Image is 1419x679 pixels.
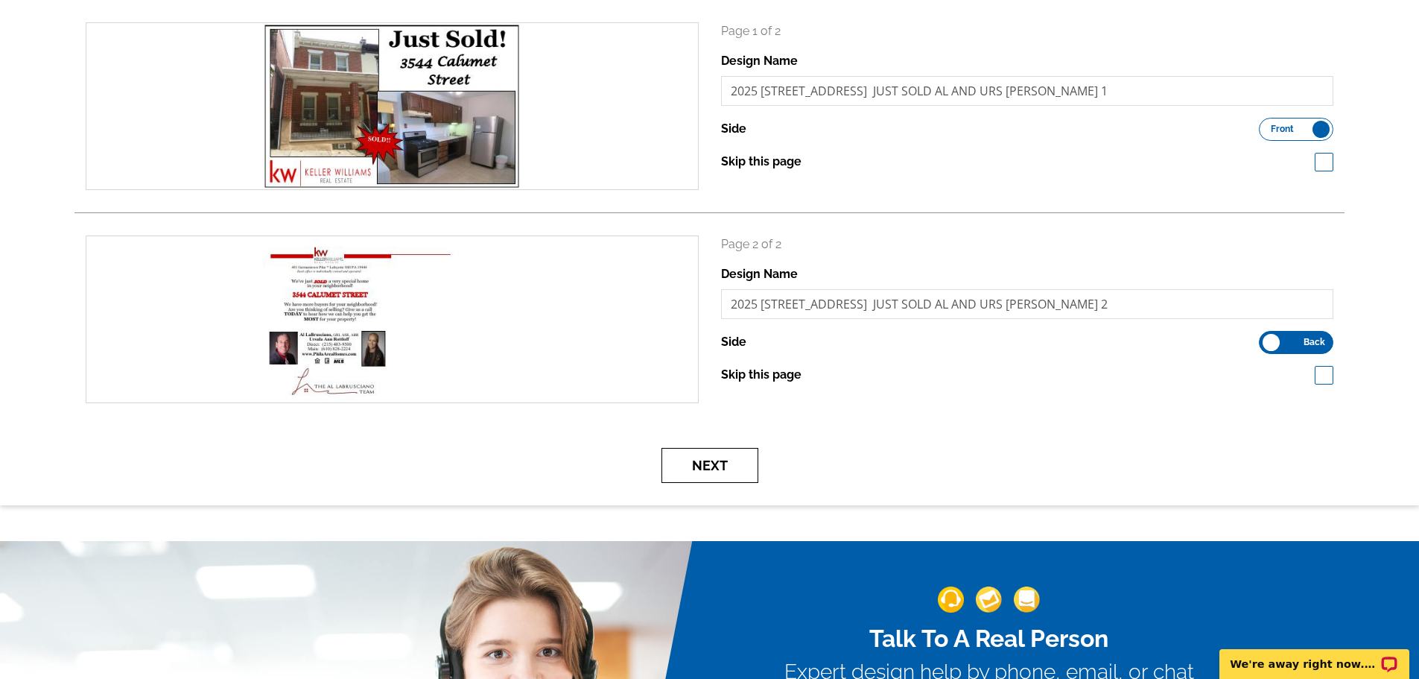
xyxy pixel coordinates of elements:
[1304,338,1325,346] span: Back
[1014,587,1040,613] img: support-img-3_1.png
[721,289,1334,319] input: File Name
[721,52,798,70] label: Design Name
[721,265,798,283] label: Design Name
[938,587,964,613] img: support-img-1.png
[721,76,1334,106] input: File Name
[1271,125,1294,133] span: Front
[721,366,801,384] label: Skip this page
[661,448,758,483] button: Next
[976,587,1002,613] img: support-img-2.png
[1210,632,1419,679] iframe: LiveChat chat widget
[784,625,1194,653] h2: Talk To A Real Person
[721,22,1334,40] p: Page 1 of 2
[721,333,746,351] label: Side
[721,236,1334,253] p: Page 2 of 2
[721,153,801,171] label: Skip this page
[721,120,746,138] label: Side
